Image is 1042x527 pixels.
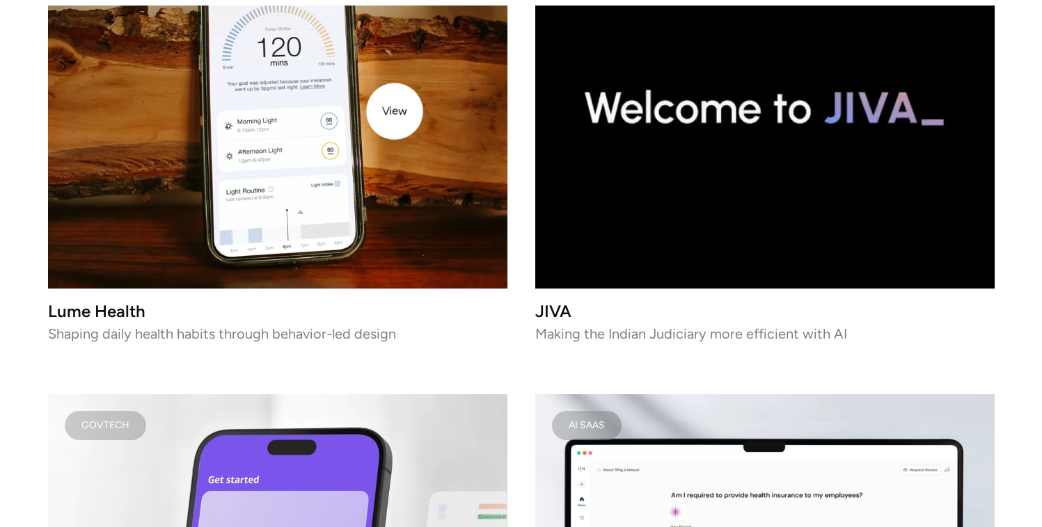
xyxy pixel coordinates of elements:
[48,329,507,339] p: Shaping daily health habits through behavior-led design
[48,305,507,317] h3: Lume Health
[535,329,995,339] p: Making the Indian Judiciary more efficient with AI
[535,305,995,317] h3: JIVA
[569,422,605,429] div: AI SAAS
[81,422,129,429] div: Govtech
